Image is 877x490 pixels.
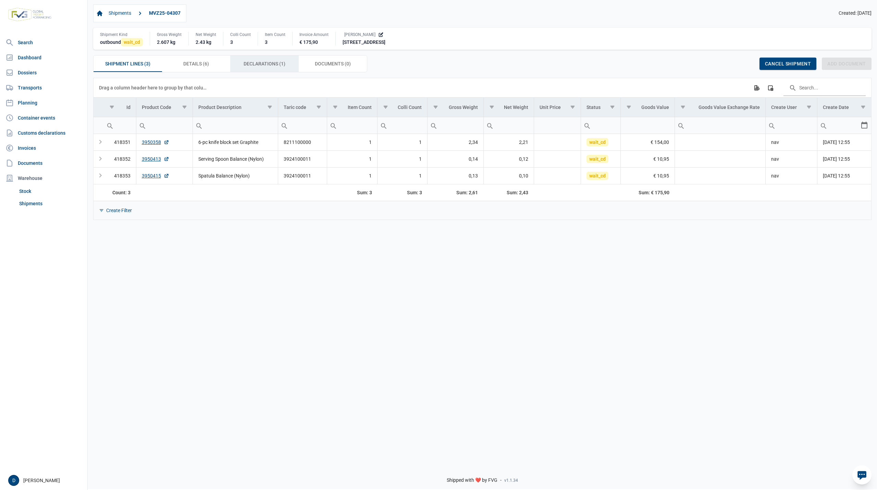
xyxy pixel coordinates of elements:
a: Stock [16,185,85,197]
span: Show filter options for column 'Goods Value Exchange Rate' [680,105,685,110]
div: Taric code [284,105,306,110]
div: € 175,90 [299,39,329,46]
div: Export all data to Excel [750,82,763,94]
div: Search box [581,117,593,134]
td: 1 [378,167,428,184]
div: Select [860,117,868,134]
td: Filter cell [483,117,534,134]
div: Shipment Kind [100,32,143,37]
div: Search box [484,117,496,134]
div: Net Weight Sum: 2,43 [489,189,528,196]
span: [DATE] 12:55 [823,173,850,179]
td: nav [765,150,817,167]
td: Column Colli Count [378,98,428,117]
a: Customs declarations [3,126,85,140]
td: 2,21 [483,134,534,151]
span: € 10,95 [653,172,669,179]
input: Filter cell [675,117,765,134]
a: MVZ25-04307 [146,8,183,19]
span: wait_cd [586,172,608,180]
td: 3924100011 [278,167,327,184]
div: [PERSON_NAME] [8,475,83,486]
td: Column Unit Price [534,98,581,117]
div: Item Count Sum: 3 [332,189,372,196]
span: Show filter options for column 'Item Count' [333,105,338,110]
span: Show filter options for column 'Create User' [806,105,812,110]
span: Show filter options for column 'Unit Price' [570,105,575,110]
a: Shipments [16,197,85,210]
td: Column Taric code [278,98,327,117]
input: Filter cell [136,117,193,134]
td: Column Goods Value Exchange Rate [675,98,765,117]
div: Search box [193,117,205,134]
div: 2.607 kg [157,39,182,46]
div: Cancel shipment [759,58,816,70]
div: Search box [378,117,390,134]
span: Show filter options for column 'Net Weight' [489,105,494,110]
a: Transports [3,81,85,95]
a: Planning [3,96,85,110]
div: outbound [100,39,143,46]
input: Search in the data grid [783,79,866,96]
input: Filter cell [817,117,860,134]
span: € 154,00 [651,139,669,146]
span: Details (6) [183,60,209,68]
button: D [8,475,19,486]
div: Gross Weight [449,105,478,110]
div: Search box [327,117,339,134]
span: [DATE] 12:55 [823,139,850,145]
td: nav [765,167,817,184]
div: [STREET_ADDRESS] [343,39,385,46]
a: Dossiers [3,66,85,79]
span: Shipment Lines (3) [105,60,150,68]
div: Colli Count Sum: 3 [383,189,422,196]
div: Data grid with 3 rows and 14 columns [94,78,871,220]
div: Search box [675,117,687,134]
a: Invoices [3,141,85,155]
span: Show filter options for column 'Colli Count' [383,105,388,110]
td: Column Product Description [193,98,278,117]
div: 3 [230,39,251,46]
span: Documents (0) [315,60,351,68]
div: 2.43 kg [196,39,216,46]
td: 0,12 [483,150,534,167]
td: Column Id [104,98,136,117]
td: Expand [94,150,104,167]
input: Filter cell [193,117,278,134]
td: Filter cell [378,117,428,134]
div: Data grid toolbar [99,78,866,97]
a: Documents [3,156,85,170]
span: Show filter options for column 'Create Date' [861,105,866,110]
div: Invoice Amount [299,32,329,37]
div: Search box [136,117,149,134]
td: 0,14 [428,150,483,167]
div: Create Date [823,105,849,110]
div: Search box [817,117,830,134]
span: Show filter options for column 'Product Description' [267,105,272,110]
input: Filter cell [534,117,581,134]
td: 8211100000 [278,134,327,151]
div: Warehouse [3,171,85,185]
td: Column Goods Value [620,98,675,117]
span: Shipped with ❤️ by FVG [447,477,497,483]
td: Filter cell [278,117,327,134]
div: Column Chooser [764,82,777,94]
div: Colli Count [230,32,251,37]
div: Goods Value Exchange Rate [699,105,760,110]
div: Id [126,105,131,110]
div: Search box [278,117,291,134]
input: Filter cell [621,117,675,134]
td: 0,10 [483,167,534,184]
a: 3950415 [142,172,169,179]
input: Filter cell [327,117,377,134]
input: Filter cell [484,117,534,134]
a: Dashboard [3,51,85,64]
span: € 10,95 [653,156,669,162]
input: Filter cell [766,117,817,134]
div: Search box [766,117,778,134]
